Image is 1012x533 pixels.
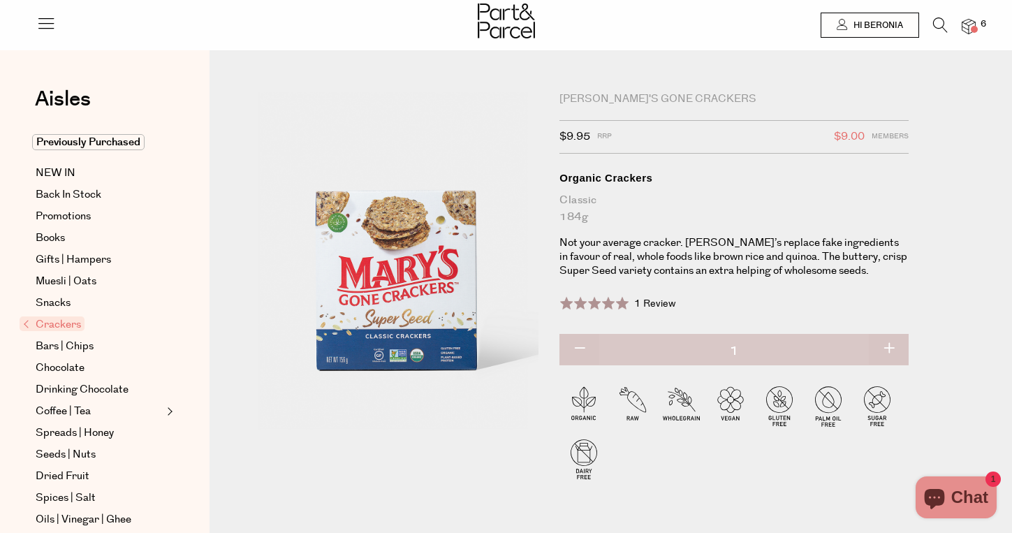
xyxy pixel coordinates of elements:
[834,128,865,146] span: $9.00
[872,128,909,146] span: Members
[251,92,538,431] img: Organic Crackers
[853,381,902,430] img: P_P-ICONS-Live_Bec_V11_Sugar_Free.svg
[962,19,976,34] a: 6
[36,360,85,377] span: Chocolate
[35,89,91,124] a: Aisles
[36,338,163,355] a: Bars | Chips
[36,425,163,441] a: Spreads | Honey
[36,165,75,182] span: NEW IN
[163,403,173,420] button: Expand/Collapse Coffee | Tea
[23,316,163,333] a: Crackers
[36,381,163,398] a: Drinking Chocolate
[36,230,65,247] span: Books
[36,295,71,312] span: Snacks
[36,251,111,268] span: Gifts | Hampers
[559,92,909,106] div: [PERSON_NAME]'s Gone Crackers
[36,511,163,528] a: Oils | Vinegar | Ghee
[36,208,163,225] a: Promotions
[36,360,163,377] a: Chocolate
[36,187,101,203] span: Back In Stock
[36,468,89,485] span: Dried Fruit
[755,381,804,430] img: P_P-ICONS-Live_Bec_V11_Gluten_Free.svg
[559,171,909,185] div: Organic Crackers
[36,446,163,463] a: Seeds | Nuts
[36,134,163,151] a: Previously Purchased
[20,316,85,331] span: Crackers
[804,381,853,430] img: P_P-ICONS-Live_Bec_V11_Palm_Oil_Free.svg
[559,334,909,369] input: QTY Organic Crackers
[977,18,990,31] span: 6
[36,403,163,420] a: Coffee | Tea
[559,192,909,226] div: Classic 184g
[559,236,909,278] p: Not your average cracker. [PERSON_NAME]’s replace fake ingredients in favour of real, whole foods...
[36,273,96,290] span: Muesli | Oats
[911,476,1001,522] inbox-online-store-chat: Shopify online store chat
[559,128,590,146] span: $9.95
[36,446,96,463] span: Seeds | Nuts
[608,381,657,430] img: P_P-ICONS-Live_Bec_V11_Raw.svg
[36,511,131,528] span: Oils | Vinegar | Ghee
[36,490,96,506] span: Spices | Salt
[478,3,535,38] img: Part&Parcel
[36,230,163,247] a: Books
[36,187,163,203] a: Back In Stock
[36,251,163,268] a: Gifts | Hampers
[36,403,91,420] span: Coffee | Tea
[36,381,129,398] span: Drinking Chocolate
[559,381,608,430] img: P_P-ICONS-Live_Bec_V11_Organic.svg
[36,295,163,312] a: Snacks
[821,13,919,38] a: Hi Beronia
[657,381,706,430] img: P_P-ICONS-Live_Bec_V11_Wholegrain.svg
[36,208,91,225] span: Promotions
[634,297,676,311] span: 1 Review
[32,134,145,150] span: Previously Purchased
[35,84,91,115] span: Aisles
[36,490,163,506] a: Spices | Salt
[36,273,163,290] a: Muesli | Oats
[36,425,114,441] span: Spreads | Honey
[597,128,612,146] span: RRP
[36,468,163,485] a: Dried Fruit
[36,338,94,355] span: Bars | Chips
[36,165,163,182] a: NEW IN
[850,20,903,31] span: Hi Beronia
[559,435,608,483] img: P_P-ICONS-Live_Bec_V11_Dairy_Free.svg
[706,381,755,430] img: P_P-ICONS-Live_Bec_V11_Vegan.svg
